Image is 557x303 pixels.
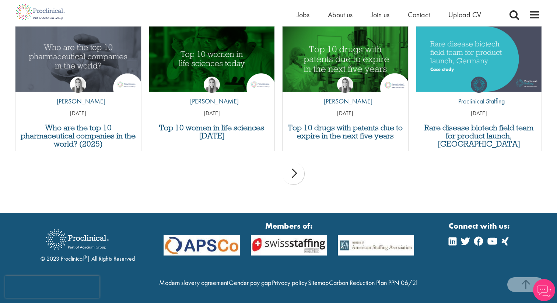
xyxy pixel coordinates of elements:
[332,235,420,256] img: APSCo
[283,27,408,92] img: Top 10 blockbuster drugs facing patent expiry in the next 5 years
[149,109,275,118] p: [DATE]
[229,278,271,287] a: Gender pay gap
[158,235,245,256] img: APSCo
[329,278,418,287] a: Carbon Reduction Plan PPN 06/21
[318,96,372,106] p: [PERSON_NAME]
[283,109,408,118] p: [DATE]
[297,10,309,20] a: Jobs
[70,77,86,93] img: Hannah Burke
[471,77,487,93] img: Proclinical Staffing
[453,96,505,106] p: Proclinical Staffing
[282,162,304,184] div: next
[408,10,430,20] a: Contact
[19,124,137,148] a: Who are the top 10 pharmaceutical companies in the world? (2025)
[416,27,542,92] a: Link to a post
[337,77,353,93] img: Hannah Burke
[15,109,141,118] p: [DATE]
[328,10,353,20] a: About us
[159,278,228,287] a: Modern slavery agreement
[448,10,481,20] a: Upload CV
[371,10,389,20] a: Join us
[283,27,408,92] a: Link to a post
[185,77,239,110] a: Hannah Burke [PERSON_NAME]
[15,27,141,92] a: Link to a post
[286,124,404,140] a: Top 10 drugs with patents due to expire in the next five years
[5,276,99,298] iframe: reCAPTCHA
[84,254,87,260] sup: ®
[41,224,135,263] div: © 2023 Proclinical | All Rights Reserved
[318,77,372,110] a: Hannah Burke [PERSON_NAME]
[164,220,414,232] strong: Members of:
[533,279,555,301] img: Chatbot
[41,224,114,255] img: Proclinical Recruitment
[51,96,105,106] p: [PERSON_NAME]
[153,124,271,140] a: Top 10 women in life sciences [DATE]
[272,278,307,287] a: Privacy policy
[185,96,239,106] p: [PERSON_NAME]
[149,27,275,92] img: Top 10 women in life sciences today
[308,278,329,287] a: Sitemap
[15,27,141,92] img: Top 10 pharmaceutical companies in the world 2025
[449,220,511,232] strong: Connect with us:
[453,77,505,110] a: Proclinical Staffing Proclinical Staffing
[51,77,105,110] a: Hannah Burke [PERSON_NAME]
[245,235,333,256] img: APSCo
[420,124,538,148] a: Rare disease biotech field team for product launch, [GEOGRAPHIC_DATA]
[416,109,542,118] p: [DATE]
[204,77,220,93] img: Hannah Burke
[149,27,275,92] a: Link to a post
